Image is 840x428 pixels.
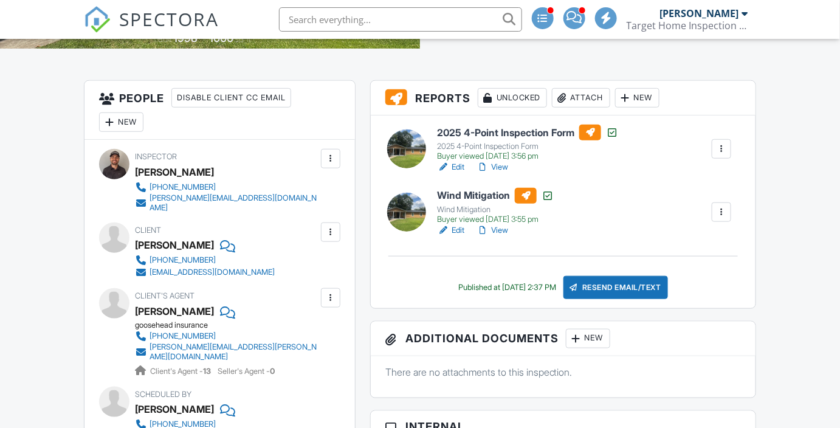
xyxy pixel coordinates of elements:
span: Inspector [135,152,177,161]
h3: Additional Documents [371,322,756,356]
a: Edit [437,161,464,173]
a: [PERSON_NAME][EMAIL_ADDRESS][PERSON_NAME][DOMAIN_NAME] [135,342,318,362]
div: New [615,88,659,108]
span: Seller's Agent - [218,367,275,376]
div: Buyer viewed [DATE] 3:55 pm [437,215,554,224]
span: Client [135,226,161,235]
div: [PERSON_NAME] [135,163,214,181]
div: [PERSON_NAME] [135,236,214,254]
input: Search everything... [279,7,522,32]
div: goosehead insurance [135,320,328,330]
h6: Wind Mitigation [437,188,554,204]
a: [PHONE_NUMBER] [135,181,318,193]
img: The Best Home Inspection Software - Spectora [84,6,111,33]
div: Buyer viewed [DATE] 3:56 pm [437,151,618,161]
div: Published at [DATE] 2:37 PM [458,283,556,292]
div: [PERSON_NAME][EMAIL_ADDRESS][PERSON_NAME][DOMAIN_NAME] [150,342,318,362]
div: Attach [552,88,610,108]
div: New [566,329,610,348]
div: 2025 4-Point Inspection Form [437,142,618,151]
a: View [477,224,508,236]
a: Edit [437,224,464,236]
div: Disable Client CC Email [171,88,291,108]
div: 1000 [209,32,233,44]
a: [PERSON_NAME][EMAIL_ADDRESS][DOMAIN_NAME] [135,193,318,213]
a: [EMAIL_ADDRESS][DOMAIN_NAME] [135,266,275,278]
strong: 0 [270,367,275,376]
div: Resend Email/Text [563,276,668,299]
div: [PHONE_NUMBER] [150,182,216,192]
div: [PERSON_NAME] [660,7,739,19]
a: [PERSON_NAME] [135,302,214,320]
span: sq. ft. [235,35,252,44]
div: Unlocked [478,88,547,108]
a: View [477,161,508,173]
div: Target Home Inspection Co. [627,19,748,32]
div: [PERSON_NAME] [135,400,214,418]
strong: 13 [203,367,211,376]
div: Wind Mitigation [437,205,554,215]
a: Wind Mitigation Wind Mitigation Buyer viewed [DATE] 3:55 pm [437,188,554,224]
div: New [99,112,143,132]
a: [PHONE_NUMBER] [135,254,275,266]
a: [PHONE_NUMBER] [135,330,318,342]
a: 2025 4-Point Inspection Form 2025 4-Point Inspection Form Buyer viewed [DATE] 3:56 pm [437,125,618,161]
div: [PERSON_NAME][EMAIL_ADDRESS][DOMAIN_NAME] [150,193,318,213]
span: Scheduled By [135,390,191,399]
span: SPECTORA [119,6,219,32]
p: There are no attachments to this inspection. [385,365,741,379]
div: [PHONE_NUMBER] [150,331,216,341]
div: [EMAIL_ADDRESS][DOMAIN_NAME] [150,267,275,277]
h6: 2025 4-Point Inspection Form [437,125,618,140]
a: SPECTORA [84,16,219,42]
h3: People [84,81,355,140]
div: [PHONE_NUMBER] [150,255,216,265]
span: Client's Agent - [150,367,213,376]
h3: Reports [371,81,756,116]
span: Client's Agent [135,291,195,300]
